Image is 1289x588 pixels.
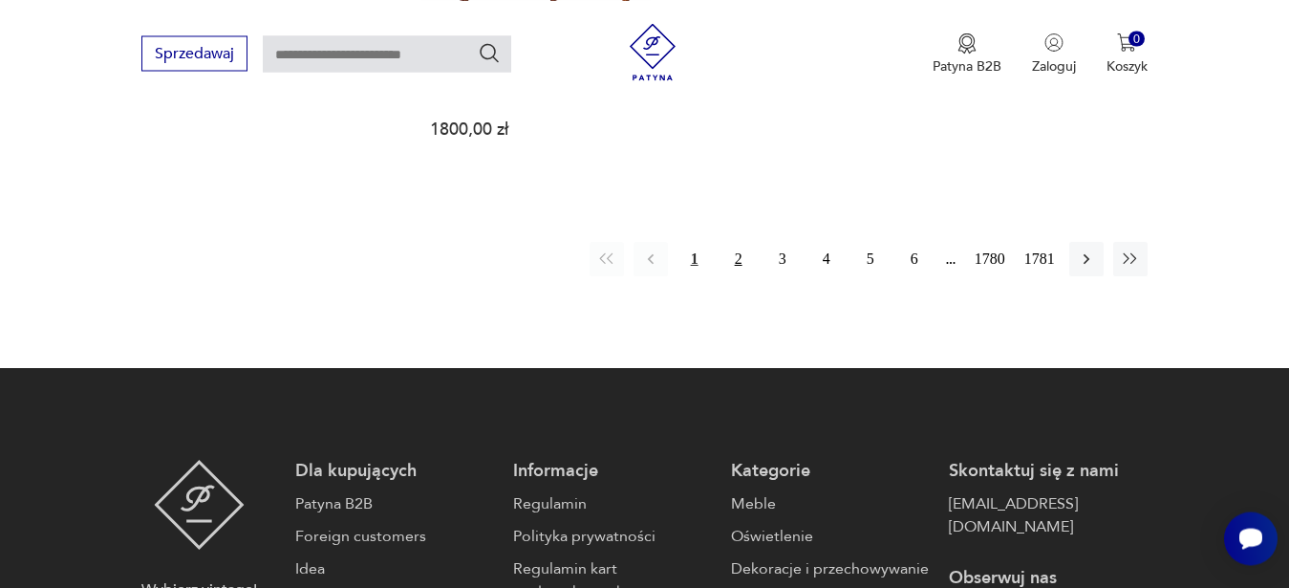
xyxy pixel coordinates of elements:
p: 1800,00 zł [430,121,642,138]
button: Patyna B2B [933,33,1001,75]
a: Ikona medaluPatyna B2B [933,33,1001,75]
img: Ikonka użytkownika [1044,33,1063,52]
button: 4 [809,242,844,276]
a: Idea [295,557,494,580]
p: Koszyk [1106,56,1148,75]
p: Zaloguj [1032,56,1076,75]
a: Dekoracje i przechowywanie [731,557,930,580]
img: Ikona medalu [957,33,977,54]
button: 5 [853,242,888,276]
img: Patyna - sklep z meblami i dekoracjami vintage [624,23,681,80]
button: 1781 [1020,242,1060,276]
iframe: Smartsupp widget button [1224,512,1278,565]
button: 2 [721,242,756,276]
a: Patyna B2B [295,492,494,515]
a: Polityka prywatności [513,525,712,548]
button: Zaloguj [1032,33,1076,75]
button: Sprzedawaj [141,35,247,71]
button: Szukaj [478,41,501,64]
img: Patyna - sklep z meblami i dekoracjami vintage [154,460,245,550]
button: 1780 [970,242,1010,276]
div: 0 [1128,31,1145,47]
a: [EMAIL_ADDRESS][DOMAIN_NAME] [949,492,1148,538]
img: Ikona koszyka [1117,33,1136,52]
p: Dla kupujących [295,460,494,483]
a: Foreign customers [295,525,494,548]
p: Skontaktuj się z nami [949,460,1148,483]
a: Oświetlenie [731,525,930,548]
a: Meble [731,492,930,515]
button: 3 [765,242,800,276]
p: Patyna B2B [933,56,1001,75]
button: 6 [897,242,932,276]
p: Informacje [513,460,712,483]
button: 0Koszyk [1106,33,1148,75]
a: Regulamin [513,492,712,515]
p: Kategorie [731,460,930,483]
button: 1 [677,242,712,276]
a: Sprzedawaj [141,48,247,61]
